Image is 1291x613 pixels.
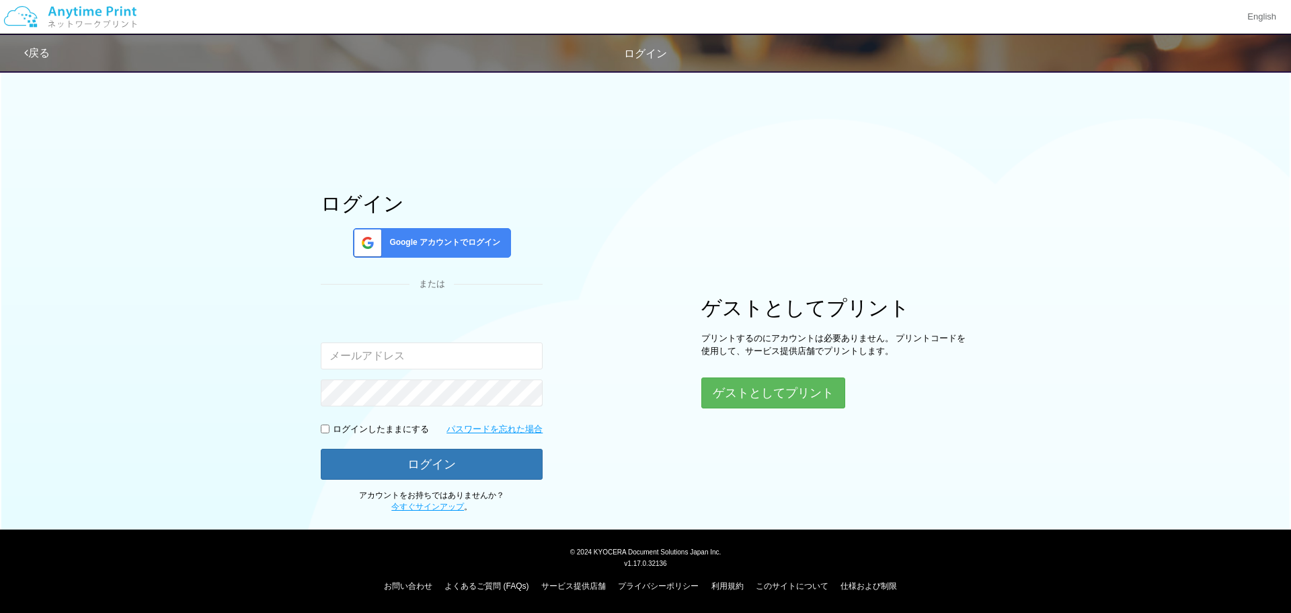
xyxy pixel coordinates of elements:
a: 戻る [24,47,50,59]
p: プリントするのにアカウントは必要ありません。 プリントコードを使用して、サービス提供店舗でプリントします。 [701,332,970,357]
span: © 2024 KYOCERA Document Solutions Japan Inc. [570,547,721,556]
a: 仕様および制限 [840,581,897,591]
a: お問い合わせ [384,581,432,591]
span: 。 [391,502,472,511]
a: このサイトについて [756,581,828,591]
h1: ログイン [321,192,543,215]
a: サービス提供店舗 [541,581,606,591]
span: Google アカウントでログイン [384,237,500,248]
a: プライバシーポリシー [618,581,699,591]
span: v1.17.0.32136 [624,559,666,567]
a: 今すぐサインアップ [391,502,464,511]
p: アカウントをお持ちではありませんか？ [321,490,543,513]
a: 利用規約 [711,581,744,591]
div: または [321,278,543,291]
button: ゲストとしてプリント [701,377,845,408]
p: ログインしたままにする [333,423,429,436]
span: ログイン [624,48,667,59]
h1: ゲストとしてプリント [701,297,970,319]
a: パスワードを忘れた場合 [446,423,543,436]
input: メールアドレス [321,342,543,369]
button: ログイン [321,449,543,480]
a: よくあるご質問 (FAQs) [444,581,529,591]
